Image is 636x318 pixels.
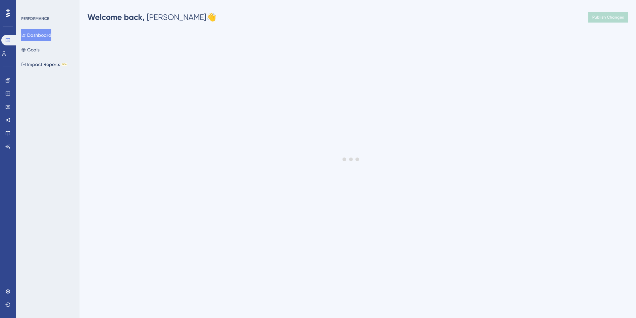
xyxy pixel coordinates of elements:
div: BETA [61,63,67,66]
button: Publish Changes [588,12,628,23]
span: Publish Changes [592,15,624,20]
span: Welcome back, [87,12,145,22]
button: Dashboard [21,29,51,41]
div: [PERSON_NAME] 👋 [87,12,216,23]
button: Impact ReportsBETA [21,58,67,70]
div: PERFORMANCE [21,16,49,21]
button: Goals [21,44,39,56]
